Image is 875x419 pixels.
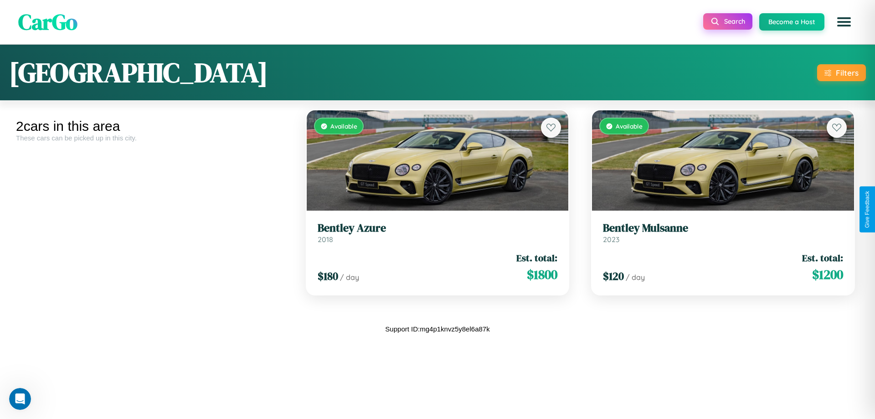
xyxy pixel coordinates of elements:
span: Search [724,17,745,26]
button: Filters [817,64,866,81]
h3: Bentley Mulsanne [603,222,843,235]
span: $ 180 [318,269,338,284]
span: $ 1800 [527,265,557,284]
span: 2023 [603,235,619,244]
a: Bentley Mulsanne2023 [603,222,843,244]
iframe: Intercom live chat [9,388,31,410]
span: Est. total: [802,251,843,264]
div: 2 cars in this area [16,119,288,134]
span: / day [340,273,359,282]
div: Filters [836,68,859,78]
h1: [GEOGRAPHIC_DATA] [9,54,268,91]
span: / day [626,273,645,282]
span: 2018 [318,235,333,244]
a: Bentley Azure2018 [318,222,558,244]
span: Est. total: [516,251,557,264]
p: Support ID: mg4p1knvz5y8el6a87k [385,323,489,335]
span: Available [330,122,357,130]
button: Search [703,13,752,30]
span: CarGo [18,7,77,37]
span: $ 1200 [812,265,843,284]
h3: Bentley Azure [318,222,558,235]
span: Available [616,122,643,130]
button: Open menu [831,9,857,35]
div: These cars can be picked up in this city. [16,134,288,142]
span: $ 120 [603,269,624,284]
div: Give Feedback [864,191,870,228]
button: Become a Host [759,13,824,31]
